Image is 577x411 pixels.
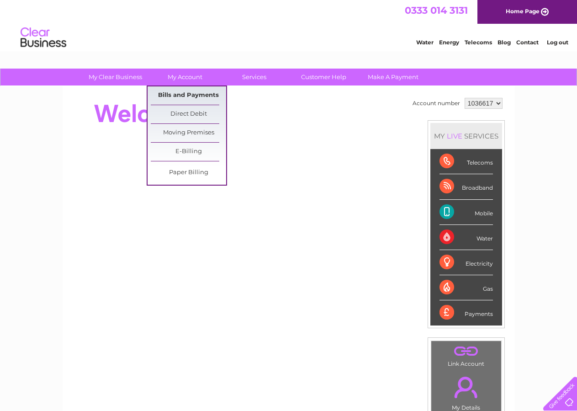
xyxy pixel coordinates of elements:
a: Moving Premises [151,124,226,142]
a: Telecoms [465,39,492,46]
div: Electricity [439,250,493,275]
a: Log out [547,39,568,46]
div: Mobile [439,200,493,225]
td: Link Account [431,341,502,369]
a: 0333 014 3131 [405,5,468,16]
div: Broadband [439,174,493,199]
div: LIVE [445,132,464,140]
a: Customer Help [286,69,361,85]
a: Water [416,39,434,46]
div: Water [439,225,493,250]
div: Telecoms [439,149,493,174]
a: . [434,343,499,359]
div: MY SERVICES [430,123,502,149]
a: Make A Payment [355,69,431,85]
a: Paper Billing [151,164,226,182]
a: . [434,371,499,403]
a: My Clear Business [78,69,153,85]
a: E-Billing [151,143,226,161]
a: Direct Debit [151,105,226,123]
a: Contact [516,39,539,46]
a: Bills and Payments [151,86,226,105]
td: Account number [410,96,462,111]
div: Gas [439,275,493,300]
a: Services [217,69,292,85]
a: Blog [498,39,511,46]
a: Energy [439,39,459,46]
a: My Account [147,69,222,85]
img: logo.png [20,24,67,52]
div: Payments [439,300,493,325]
div: Clear Business is a trading name of Verastar Limited (registered in [GEOGRAPHIC_DATA] No. 3667643... [73,5,505,44]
